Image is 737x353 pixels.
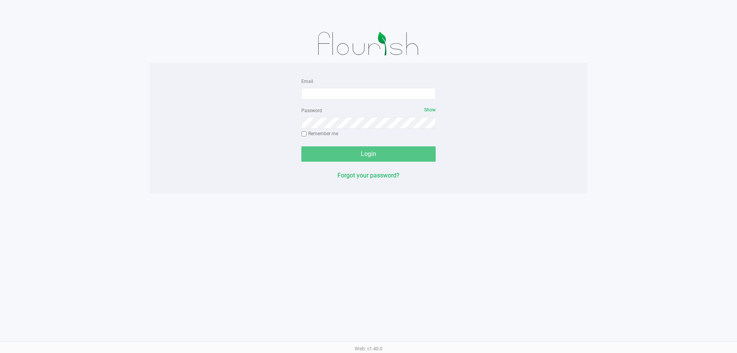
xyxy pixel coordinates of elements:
label: Password [301,107,322,114]
label: Remember me [301,130,338,137]
label: Email [301,78,313,85]
input: Remember me [301,131,307,137]
span: Web: v1.40.0 [355,346,382,351]
span: Show [424,107,436,113]
button: Forgot your password? [337,171,400,180]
